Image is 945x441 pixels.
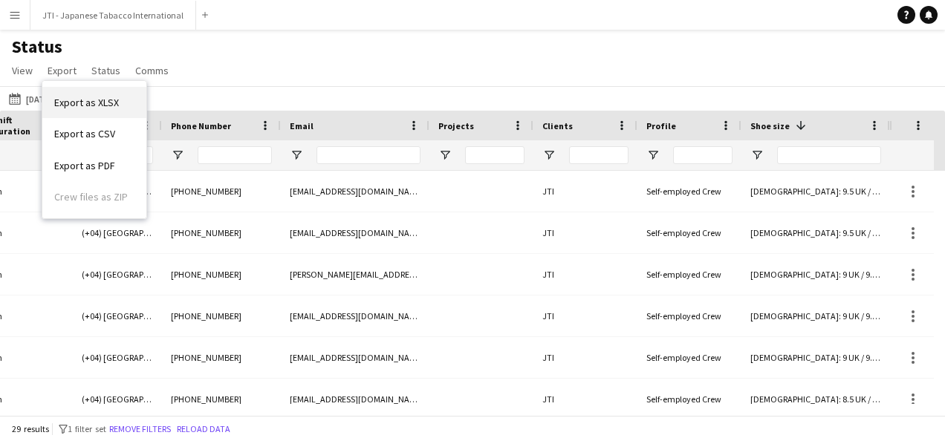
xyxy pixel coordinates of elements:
div: (+04) [GEOGRAPHIC_DATA] [73,254,162,295]
input: Projects Filter Input [465,146,525,164]
a: Status [85,61,126,80]
button: Open Filter Menu [290,148,303,162]
span: Shoe size [750,120,790,131]
div: [EMAIL_ADDRESS][DOMAIN_NAME] [281,212,429,253]
div: [DEMOGRAPHIC_DATA]: 9 UK / 9.5 US / 42-43 EU [741,295,890,336]
div: [EMAIL_ADDRESS][DOMAIN_NAME] [281,171,429,212]
span: Export as XLSX [54,96,119,109]
div: [EMAIL_ADDRESS][DOMAIN_NAME] [281,295,429,336]
div: [PHONE_NUMBER] [162,379,281,419]
button: Remove filters [106,421,174,437]
a: Export as XLSX [42,87,146,118]
a: View [6,61,39,80]
span: Export as CSV [54,127,115,140]
div: JTI [533,212,637,253]
div: [DEMOGRAPHIC_DATA]: 9.5 UK / 10 US / 43-44 EU [741,212,890,253]
div: [PHONE_NUMBER] [162,212,281,253]
span: Comms [135,64,169,77]
div: [DEMOGRAPHIC_DATA]: 9.5 UK / 10 US / 43-44 EU [741,171,890,212]
button: JTI - Japanese Tabacco International [30,1,196,30]
button: [DATE] [6,90,55,108]
button: Open Filter Menu [438,148,452,162]
div: JTI [533,295,637,336]
div: Self-employed Crew [637,379,741,419]
span: 1 filter set [68,423,106,434]
div: [EMAIL_ADDRESS][DOMAIN_NAME] [281,337,429,378]
span: Projects [438,120,474,131]
div: [EMAIL_ADDRESS][DOMAIN_NAME] [281,379,429,419]
div: [DEMOGRAPHIC_DATA]: 8.5 UK / 9 US / 42 EU [741,379,890,419]
a: Comms [129,61,175,80]
div: JTI [533,337,637,378]
a: Export [42,61,82,80]
input: Phone Number Filter Input [198,146,272,164]
button: Reload data [174,421,233,437]
div: [PHONE_NUMBER] [162,254,281,295]
div: [DEMOGRAPHIC_DATA]: 9 UK / 9.5 US / 42-43 EU [741,337,890,378]
input: Profile Filter Input [673,146,733,164]
input: Clients Filter Input [569,146,629,164]
span: View [12,64,33,77]
div: [PHONE_NUMBER] [162,337,281,378]
div: Self-employed Crew [637,171,741,212]
div: JTI [533,379,637,419]
button: Open Filter Menu [171,148,184,162]
div: (+04) [GEOGRAPHIC_DATA] [73,295,162,336]
button: Open Filter Menu [750,148,764,162]
div: [PHONE_NUMBER] [162,171,281,212]
input: Email Filter Input [316,146,420,164]
button: Open Filter Menu [542,148,556,162]
a: Export as PDF [42,150,146,181]
span: Status [91,64,120,77]
button: Open Filter Menu [646,148,660,162]
div: Self-employed Crew [637,295,741,336]
span: Clients [542,120,573,131]
span: Export [48,64,77,77]
a: Export as CSV [42,118,146,149]
div: (+04) [GEOGRAPHIC_DATA] [73,379,162,419]
div: [PHONE_NUMBER] [162,295,281,336]
span: Email [290,120,314,131]
div: JTI [533,171,637,212]
div: Self-employed Crew [637,337,741,378]
div: Self-employed Crew [637,254,741,295]
span: Phone Number [171,120,231,131]
div: Self-employed Crew [637,212,741,253]
div: (+04) [GEOGRAPHIC_DATA] [73,212,162,253]
div: [DEMOGRAPHIC_DATA]: 9 UK / 9.5 US / 42-43 EU [741,254,890,295]
input: Shoe size Filter Input [777,146,881,164]
span: Export as PDF [54,159,115,172]
div: [PERSON_NAME][EMAIL_ADDRESS][DOMAIN_NAME] [281,254,429,295]
div: JTI [533,254,637,295]
div: (+04) [GEOGRAPHIC_DATA] [73,337,162,378]
span: Profile [646,120,676,131]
